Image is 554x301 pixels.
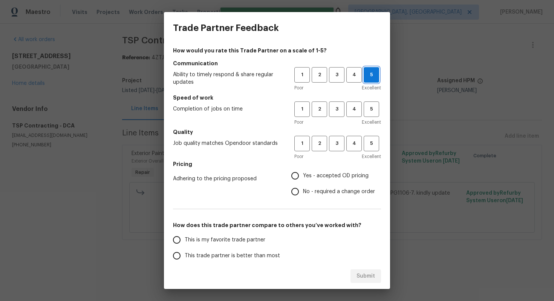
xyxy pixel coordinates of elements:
[312,105,326,114] span: 2
[362,118,381,126] span: Excellent
[330,139,344,148] span: 3
[294,153,303,160] span: Poor
[346,136,362,151] button: 4
[364,139,378,148] span: 5
[294,67,310,83] button: 1
[173,175,279,183] span: Adhering to the pricing proposed
[295,71,309,79] span: 1
[362,84,381,92] span: Excellent
[294,84,303,92] span: Poor
[329,136,344,151] button: 3
[185,236,265,244] span: This is my favorite trade partner
[291,168,381,200] div: Pricing
[173,47,381,54] h4: How would you rate this Trade Partner on a scale of 1-5?
[173,140,282,147] span: Job quality matches Opendoor standards
[347,105,361,114] span: 4
[295,105,309,114] span: 1
[364,136,379,151] button: 5
[312,136,327,151] button: 2
[173,60,381,67] h5: Communication
[347,139,361,148] span: 4
[364,105,378,114] span: 5
[347,71,361,79] span: 4
[185,252,280,260] span: This trade partner is better than most
[173,71,282,86] span: Ability to timely respond & share regular updates
[294,136,310,151] button: 1
[173,94,381,101] h5: Speed of work
[312,67,327,83] button: 2
[312,101,327,117] button: 2
[173,23,279,33] h3: Trade Partner Feedback
[295,139,309,148] span: 1
[330,105,344,114] span: 3
[303,172,369,180] span: Yes - accepted OD pricing
[346,101,362,117] button: 4
[364,101,379,117] button: 5
[303,188,375,196] span: No - required a change order
[364,67,379,83] button: 5
[329,101,344,117] button: 3
[312,71,326,79] span: 2
[173,221,381,229] h5: How does this trade partner compare to others you’ve worked with?
[346,67,362,83] button: 4
[329,67,344,83] button: 3
[294,118,303,126] span: Poor
[173,128,381,136] h5: Quality
[173,160,381,168] h5: Pricing
[330,71,344,79] span: 3
[364,71,379,79] span: 5
[312,139,326,148] span: 2
[173,105,282,113] span: Completion of jobs on time
[294,101,310,117] button: 1
[362,153,381,160] span: Excellent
